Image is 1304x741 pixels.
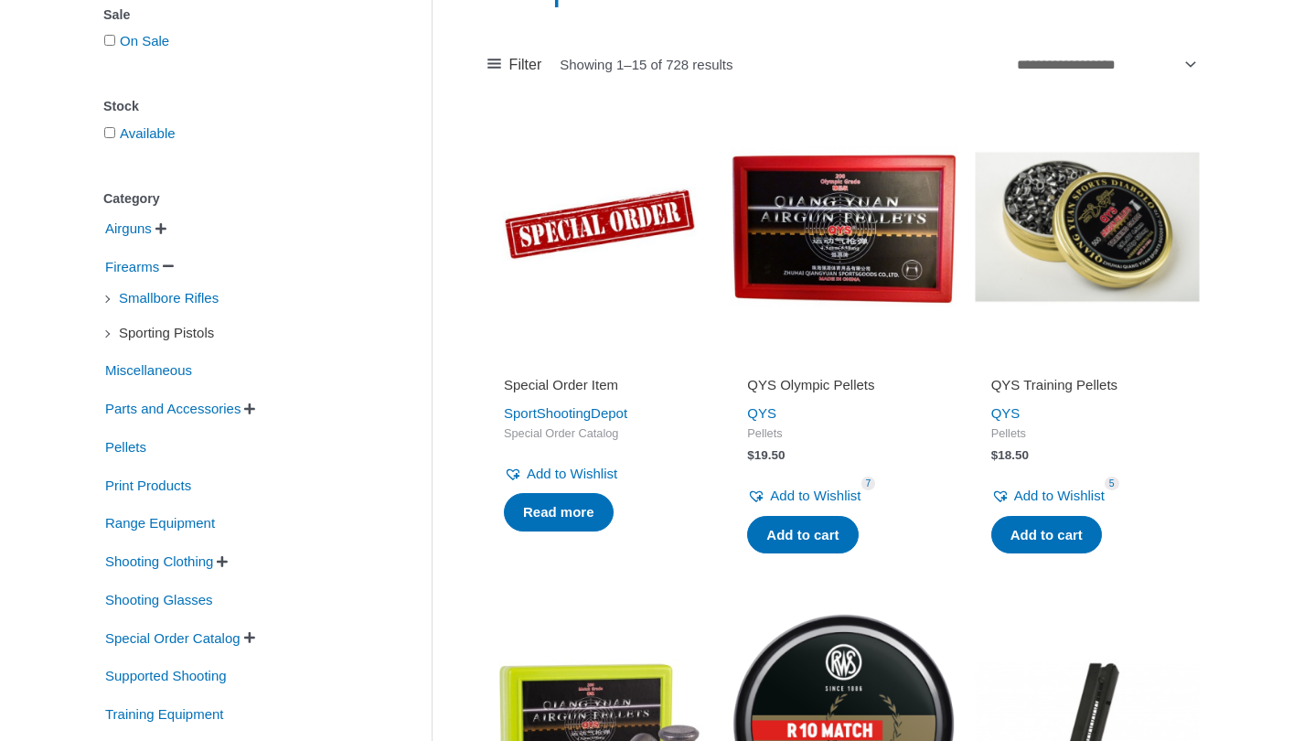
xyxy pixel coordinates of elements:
a: Shooting Clothing [103,553,215,568]
bdi: 18.50 [991,448,1029,462]
select: Shop order [1010,49,1200,80]
span: Print Products [103,470,193,501]
img: QYS Olympic Pellets [731,114,956,339]
iframe: Customer reviews powered by Trustpilot [991,350,1183,372]
span:  [217,555,228,568]
a: Shooting Glasses [103,591,215,607]
iframe: Customer reviews powered by Trustpilot [747,350,939,372]
a: Sporting Pistols [117,323,216,338]
a: QYS [747,405,776,421]
a: Read more about “Special Order Item” [504,493,614,532]
a: Print Products [103,476,193,491]
span: 5 [1105,477,1119,490]
span: Pellets [991,426,1183,442]
span: Miscellaneous [103,355,194,386]
span: Shooting Clothing [103,546,215,577]
a: Training Equipment [103,705,226,721]
input: Available [104,127,115,138]
span: $ [991,448,999,462]
span: Special Order Catalog [103,623,242,654]
a: Add to cart: “QYS Olympic Pellets” [747,516,858,554]
h2: QYS Olympic Pellets [747,376,939,394]
a: Add to Wishlist [991,483,1105,509]
span: Parts and Accessories [103,393,242,424]
img: QYS Training Pellets [975,114,1200,339]
a: SportShootingDepot [504,405,627,421]
bdi: 19.50 [747,448,785,462]
a: Firearms [103,258,161,274]
span: Airguns [103,213,154,244]
a: Add to Wishlist [504,461,617,487]
span:  [155,222,166,235]
a: Parts and Accessories [103,400,242,415]
div: Category [103,186,377,212]
span: Pellets [747,426,939,442]
span: 7 [861,477,876,490]
a: Add to cart: “QYS Training Pellets” [991,516,1102,554]
span:  [163,260,174,273]
iframe: Customer reviews powered by Trustpilot [504,350,696,372]
a: Airguns [103,220,154,235]
h2: QYS Training Pellets [991,376,1183,394]
span: Supported Shooting [103,660,229,692]
span: Sporting Pistols [117,317,216,349]
a: Filter [487,51,541,79]
span: Add to Wishlist [1014,488,1105,503]
span: Filter [509,51,542,79]
input: On Sale [104,35,115,46]
span: $ [747,448,754,462]
a: Special Order Item [504,376,696,401]
a: QYS [991,405,1021,421]
a: Pellets [103,438,148,454]
h2: Special Order Item [504,376,696,394]
a: Add to Wishlist [747,483,860,509]
span:  [244,403,255,415]
a: Miscellaneous [103,361,194,377]
a: On Sale [120,33,169,48]
div: Stock [103,93,377,120]
a: Smallbore Rifles [117,289,220,305]
a: Range Equipment [103,514,217,530]
span: Special Order Catalog [504,426,696,442]
span: Smallbore Rifles [117,283,220,314]
span: Shooting Glasses [103,585,215,616]
a: Special Order Catalog [103,628,242,644]
span: Pellets [103,432,148,463]
span: Add to Wishlist [770,488,860,503]
a: Available [120,125,176,141]
a: Supported Shooting [103,667,229,682]
span: Range Equipment [103,508,217,539]
a: QYS Olympic Pellets [747,376,939,401]
a: QYS Training Pellets [991,376,1183,401]
p: Showing 1–15 of 728 results [560,58,732,71]
div: Sale [103,2,377,28]
span: Add to Wishlist [527,466,617,481]
span:  [244,631,255,644]
span: Firearms [103,252,161,283]
span: Training Equipment [103,699,226,730]
img: Special Order Item [487,114,712,339]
